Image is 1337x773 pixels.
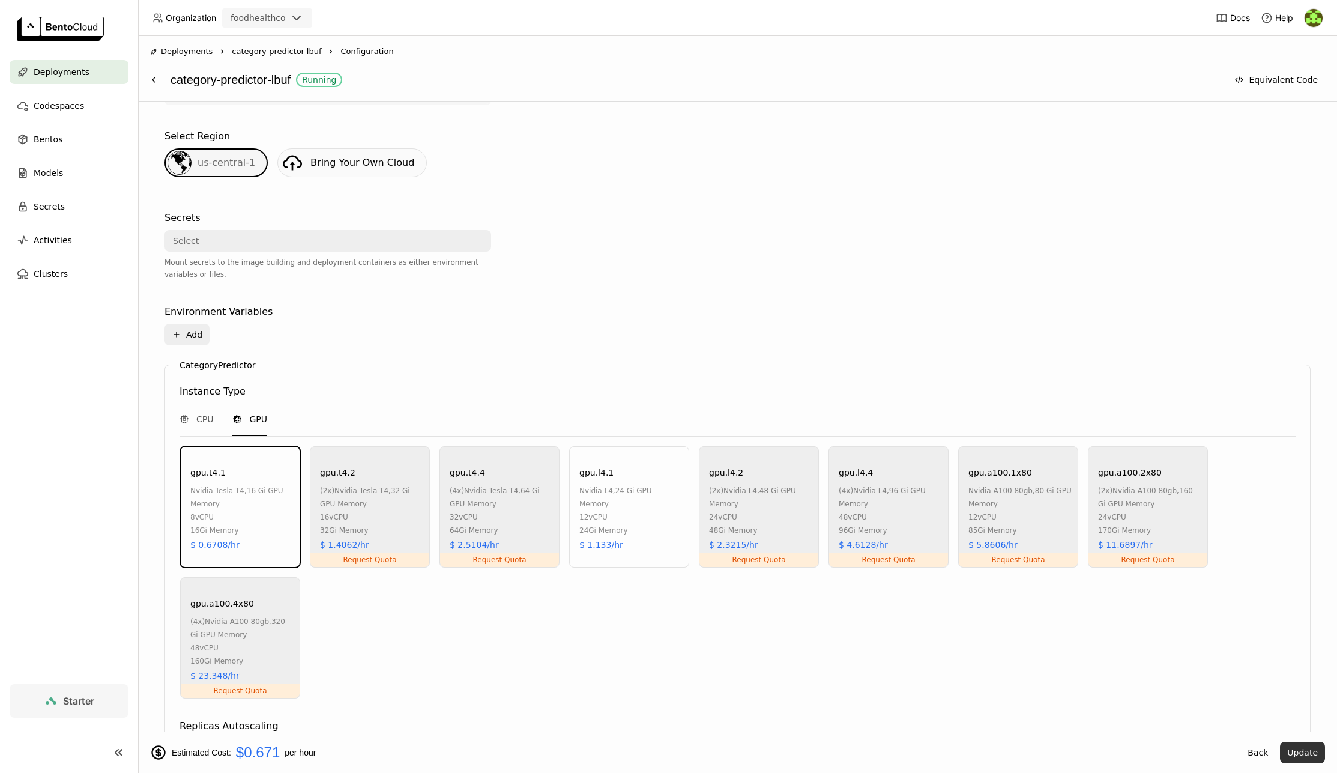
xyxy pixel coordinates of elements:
[277,148,427,177] a: Bring Your Own Cloud
[709,538,758,551] div: $ 2.3215/hr
[190,511,294,524] div: 8 vCPU
[439,446,560,568] div: Request Quotagpu.t4.4(4x)nvidia tesla t4,64 Gi GPU Memory32vCPU64Gi Memory$ 2.5104/hr
[839,511,942,524] div: 48 vCPU
[1088,446,1208,568] div: Request Quotagpu.a100.2x80(2x)nvidia a100 80gb,160 Gi GPU Memory24vCPU170Gi Memory$ 11.6897/hr
[579,466,614,479] div: gpu.l4.1
[569,446,689,568] div: gpu.l4.1nvidia l4,24 Gi GPU Memory12vCPU24Gi Memory$ 1.133/hr
[164,211,200,225] div: Secrets
[190,615,294,641] div: (4x) , 320 Gi GPU Memory
[450,466,485,479] div: gpu.t4.4
[340,46,393,58] span: Configuration
[440,553,559,567] div: Request Quota
[853,487,887,495] span: nvidia l4
[968,484,1072,511] div: , 80 Gi GPU Memory
[198,157,255,168] span: us-central-1
[709,524,812,537] div: 48Gi Memory
[34,65,89,79] span: Deployments
[1227,69,1325,91] button: Equivalent Code
[180,577,300,699] div: Request Quotagpu.a100.4x80(4x)nvidia a100 80gb,320 Gi GPU Memory48vCPU160Gi Memory$ 23.348/hr
[1275,13,1293,23] span: Help
[450,511,553,524] div: 32 vCPU
[1098,466,1162,479] div: gpu.a100.2x80
[10,94,128,118] a: Codespaces
[10,161,128,185] a: Models
[34,132,62,147] span: Bentos
[1230,13,1250,23] span: Docs
[320,524,423,537] div: 32Gi Memory
[164,324,210,345] button: Add
[205,617,269,626] span: nvidia a100 80gb
[320,511,423,524] div: 16 vCPU
[249,413,267,425] span: GPU
[34,233,72,247] span: Activities
[150,46,213,58] div: Deployments
[839,538,888,551] div: $ 4.6128/hr
[464,487,518,495] span: nvidia tesla t4
[968,524,1072,537] div: 85Gi Memory
[709,484,812,511] div: (2x) , 48 Gi GPU Memory
[232,46,321,58] span: category-predictor-lbuf
[190,669,240,682] div: $ 23.348/hr
[959,553,1078,567] div: Request Quota
[190,538,240,551] div: $ 0.6708/hr
[958,446,1078,568] div: Request Quotagpu.a100.1x80nvidia a100 80gb,80 Gi GPU Memory12vCPU85Gi Memory$ 5.8606/hr
[10,195,128,219] a: Secrets
[63,695,94,707] span: Starter
[829,553,948,567] div: Request Quota
[450,538,499,551] div: $ 2.5104/hr
[1305,9,1323,27] img: Amine Ech-Cherif
[10,228,128,252] a: Activities
[699,446,819,568] div: Request Quotagpu.l4.2(2x)nvidia l4,48 Gi GPU Memory24vCPU48Gi Memory$ 2.3215/hr
[190,487,244,495] span: nvidia tesla t4
[579,538,623,551] div: $ 1.133/hr
[10,684,128,718] a: Starter
[320,538,369,551] div: $ 1.4062/hr
[968,487,1033,495] span: nvidia a100 80gb
[968,538,1018,551] div: $ 5.8606/hr
[310,446,430,568] div: Request Quotagpu.t4.2(2x)nvidia tesla t4,32 Gi GPU Memory16vCPU32Gi Memory$ 1.4062/hr
[579,487,613,495] span: nvidia l4
[1098,524,1201,537] div: 170Gi Memory
[166,13,216,23] span: Organization
[196,413,213,425] span: CPU
[1280,742,1325,763] button: Update
[164,256,491,280] div: Mount secrets to the image building and deployment containers as either environment variables or ...
[579,511,683,524] div: 12 vCPU
[968,466,1032,479] div: gpu.a100.1x80
[180,384,246,399] div: Instance Type
[164,148,268,177] div: us-central-1
[709,466,743,479] div: gpu.l4.2
[302,75,336,85] div: Running
[968,511,1072,524] div: 12 vCPU
[164,305,273,319] div: Environment Variables
[172,330,181,339] svg: Plus
[1216,12,1250,24] a: Docs
[10,127,128,151] a: Bentos
[450,524,553,537] div: 64Gi Memory
[287,13,288,25] input: Selected foodhealthco.
[828,446,949,568] div: Request Quotagpu.l4.4(4x)nvidia l4,96 Gi GPU Memory48vCPU96Gi Memory$ 4.6128/hr
[190,641,294,655] div: 48 vCPU
[17,17,104,41] img: logo
[161,46,213,58] span: Deployments
[181,684,300,698] div: Request Quota
[10,262,128,286] a: Clusters
[150,744,1236,761] div: Estimated Cost: per hour
[34,166,63,180] span: Models
[180,719,279,733] div: Replicas Autoscaling
[326,47,336,56] svg: Right
[450,484,553,511] div: (4x) , 64 Gi GPU Memory
[310,553,429,567] div: Request Quota
[190,466,226,479] div: gpu.t4.1
[190,655,294,668] div: 160Gi Memory
[1240,742,1275,763] button: Back
[217,47,227,56] svg: Right
[334,487,388,495] span: nvidia tesla t4
[310,157,414,168] span: Bring Your Own Cloud
[1261,12,1293,24] div: Help
[180,360,256,370] label: CategoryPredictor
[699,553,818,567] div: Request Quota
[579,484,683,511] div: , 24 Gi GPU Memory
[709,511,812,524] div: 24 vCPU
[839,466,873,479] div: gpu.l4.4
